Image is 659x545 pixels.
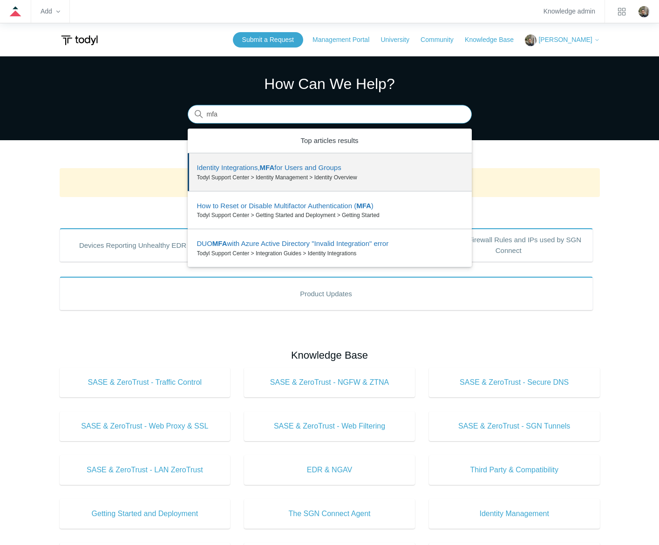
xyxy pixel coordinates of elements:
[60,277,593,310] a: Product Updates
[639,6,650,17] img: user avatar
[60,347,600,363] h2: Knowledge Base
[244,411,415,441] a: SASE & ZeroTrust - Web Filtering
[429,368,600,397] a: SASE & ZeroTrust - Secure DNS
[356,202,371,210] em: MFA
[424,228,593,262] a: Outbound Firewall Rules and IPs used by SGN Connect
[538,36,592,43] span: [PERSON_NAME]
[443,377,586,388] span: SASE & ZeroTrust - Secure DNS
[244,455,415,485] a: EDR & NGAV
[258,508,401,519] span: The SGN Connect Agent
[244,499,415,529] a: The SGN Connect Agent
[197,211,462,219] zd-autocomplete-breadcrumbs-multibrand: Todyl Support Center > Getting Started and Deployment > Getting Started
[60,368,231,397] a: SASE & ZeroTrust - Traffic Control
[60,455,231,485] a: SASE & ZeroTrust - LAN ZeroTrust
[74,464,217,476] span: SASE & ZeroTrust - LAN ZeroTrust
[188,105,472,124] input: Search
[421,35,463,45] a: Community
[429,499,600,529] a: Identity Management
[258,421,401,432] span: SASE & ZeroTrust - Web Filtering
[525,34,599,46] button: [PERSON_NAME]
[258,464,401,476] span: EDR & NGAV
[260,163,275,171] em: MFA
[197,163,341,173] zd-autocomplete-title-multibrand: Suggested result 1 Identity Integrations, MFA for Users and Groups
[244,368,415,397] a: SASE & ZeroTrust - NGFW & ZTNA
[60,204,600,220] h2: Popular Articles
[429,455,600,485] a: Third Party & Compatibility
[197,173,462,182] zd-autocomplete-breadcrumbs-multibrand: Todyl Support Center > Identity Management > Identity Overview
[188,73,472,95] h1: How Can We Help?
[74,421,217,432] span: SASE & ZeroTrust - Web Proxy & SSL
[60,32,99,49] img: Todyl Support Center Help Center home page
[74,377,217,388] span: SASE & ZeroTrust - Traffic Control
[60,411,231,441] a: SASE & ZeroTrust - Web Proxy & SSL
[60,499,231,529] a: Getting Started and Deployment
[443,421,586,432] span: SASE & ZeroTrust - SGN Tunnels
[197,239,389,249] zd-autocomplete-title-multibrand: Suggested result 3 DUO MFA with Azure Active Directory "Invalid Integration" error
[429,411,600,441] a: SASE & ZeroTrust - SGN Tunnels
[197,202,374,211] zd-autocomplete-title-multibrand: Suggested result 2 How to Reset or Disable Multifactor Authentication (MFA)
[380,35,418,45] a: University
[41,9,60,14] zd-hc-trigger: Add
[544,9,595,14] a: Knowledge admin
[258,377,401,388] span: SASE & ZeroTrust - NGFW & ZTNA
[188,129,472,154] zd-autocomplete-header: Top articles results
[639,6,650,17] zd-hc-trigger: Click your profile icon to open the profile menu
[465,35,523,45] a: Knowledge Base
[74,508,217,519] span: Getting Started and Deployment
[443,508,586,519] span: Identity Management
[313,35,379,45] a: Management Portal
[60,228,228,262] a: Devices Reporting Unhealthy EDR States
[212,239,227,247] em: MFA
[197,249,462,258] zd-autocomplete-breadcrumbs-multibrand: Todyl Support Center > Integration Guides > Identity Integrations
[233,32,303,48] a: Submit a Request
[443,464,586,476] span: Third Party & Compatibility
